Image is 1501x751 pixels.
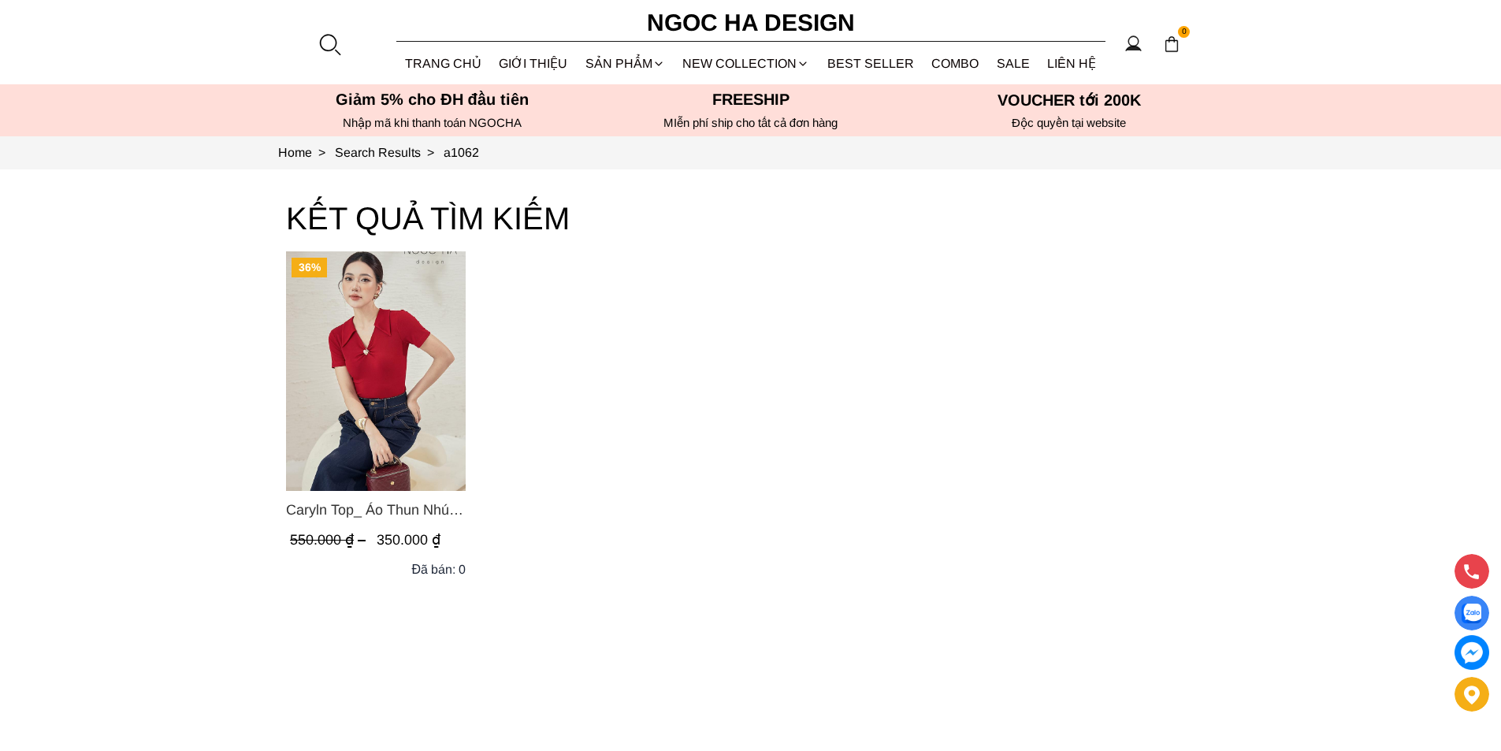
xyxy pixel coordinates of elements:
[819,43,923,84] a: BEST SELLER
[286,499,466,521] span: Caryln Top_ Áo Thun Nhún Ngực Tay Cộc Màu Đỏ A1062
[577,43,674,84] div: SẢN PHẨM
[312,146,332,159] span: >
[444,146,479,159] a: Link to a1064
[1038,43,1105,84] a: LIÊN HỆ
[915,91,1224,110] h5: VOUCHER tới 200K
[278,146,335,159] a: Link to Home
[343,116,522,129] font: Nhập mã khi thanh toán NGOCHA
[633,4,869,42] a: Ngoc Ha Design
[915,116,1224,130] h6: Độc quyền tại website
[411,560,466,579] div: Đã bán: 0
[377,532,440,548] span: 350.000 ₫
[712,91,790,108] font: Freeship
[1462,604,1481,623] img: Display image
[396,43,491,84] a: TRANG CHỦ
[286,251,466,491] img: Caryln Top_ Áo Thun Nhún Ngực Tay Cộc Màu Đỏ A1062
[286,251,466,491] a: Product image - Caryln Top_ Áo Thun Nhún Ngực Tay Cộc Màu Đỏ A1062
[286,499,466,521] a: Link to Caryln Top_ Áo Thun Nhún Ngực Tay Cộc Màu Đỏ A1062
[674,43,819,84] a: NEW COLLECTION
[1163,35,1180,53] img: img-CART-ICON-ksit0nf1
[286,193,1216,244] h3: KẾT QUẢ TÌM KIẾM
[421,146,440,159] span: >
[1178,26,1191,39] span: 0
[490,43,577,84] a: GIỚI THIỆU
[290,532,370,548] span: 550.000 ₫
[1455,635,1489,670] a: messenger
[988,43,1039,84] a: SALE
[1455,596,1489,630] a: Display image
[336,91,529,108] font: Giảm 5% cho ĐH đầu tiên
[923,43,988,84] a: Combo
[335,146,444,159] a: Link to Search Results
[596,116,905,130] h6: MIễn phí ship cho tất cả đơn hàng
